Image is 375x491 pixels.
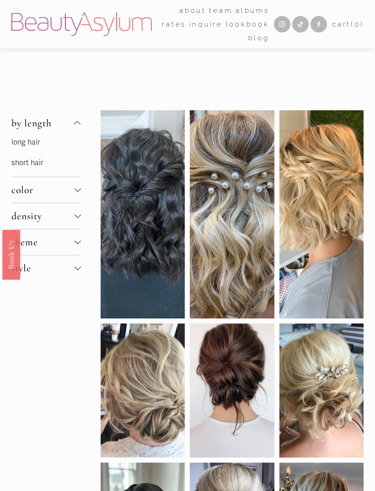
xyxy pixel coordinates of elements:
[11,203,81,229] button: density
[209,4,232,17] a: folder dropdown
[354,20,360,28] span: 0
[209,5,232,17] span: team
[11,138,40,147] a: long hair
[11,255,81,281] button: style
[236,4,269,17] a: albums
[189,17,223,31] a: Inquire
[226,17,269,31] a: Lookbook
[292,16,309,32] a: TikTok
[311,16,327,32] a: Facebook
[11,12,152,36] img: Beauty Asylum | Bridal Hair &amp; Makeup Charlotte &amp; Atlanta
[11,229,81,255] button: theme
[11,117,75,129] span: by length
[11,158,43,167] a: short hair
[332,18,364,31] a: 0 items in cart
[351,20,364,28] span: ( )
[11,236,75,248] span: theme
[11,110,81,136] button: by length
[179,5,206,17] span: about
[11,177,81,203] button: color
[11,262,75,274] span: style
[248,31,269,45] a: Blog
[2,229,20,279] a: Book Us
[274,16,290,32] a: Instagram
[179,4,206,17] a: folder dropdown
[11,210,75,222] span: density
[11,136,81,177] div: by length
[11,184,75,196] span: color
[162,17,186,31] a: Rates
